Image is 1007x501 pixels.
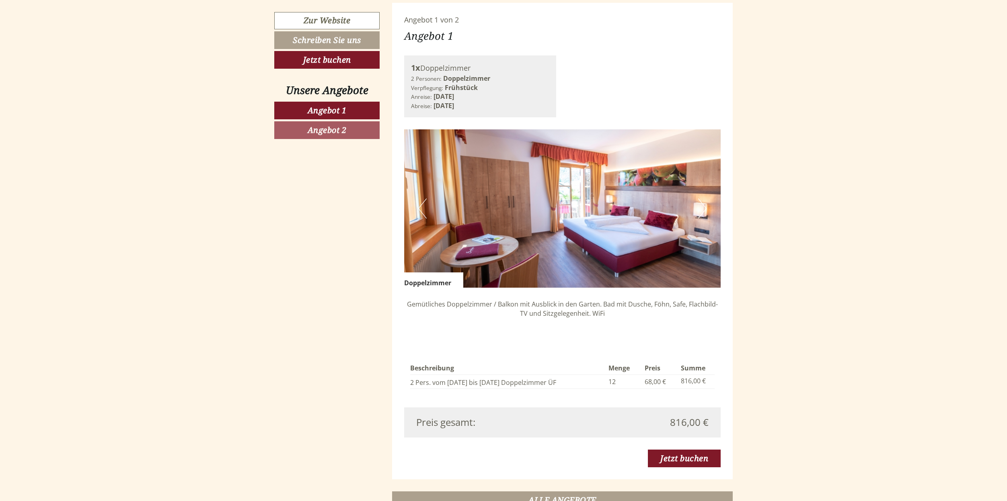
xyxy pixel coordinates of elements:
span: 68,00 € [645,377,666,386]
div: Guten Tag, wie können wir Ihnen helfen? [6,22,138,46]
small: 15:02 [12,39,134,45]
div: Sonntag [138,6,179,20]
div: Pension Sandhofer [12,23,134,30]
a: Jetzt buchen [274,51,380,69]
b: [DATE] [434,92,454,101]
button: Next [698,198,707,219]
b: 1x [411,62,420,73]
span: Angebot 1 [308,105,347,116]
img: image [404,129,721,288]
div: Preis gesamt: [410,415,563,429]
span: Angebot 1 von 2 [404,15,459,25]
button: Senden [264,208,317,226]
td: 12 [605,374,641,389]
div: Angebot 1 [404,29,454,43]
small: Anreise: [411,93,432,100]
a: Schreiben Sie uns [274,31,380,49]
th: Preis [641,362,678,374]
p: Gemütliches Doppelzimmer / Balkon mit Ausblick in den Garten. Bad mit Dusche, Föhn, Safe, Flachbi... [404,300,721,327]
a: Jetzt buchen [648,450,721,467]
th: Menge [605,362,641,374]
div: Unsere Angebote [274,83,380,98]
small: 2 Personen: [411,75,442,82]
div: Doppelzimmer [411,62,550,74]
small: Abreise: [411,102,432,110]
a: Zur Website [274,12,380,29]
td: 2 Pers. vom [DATE] bis [DATE] Doppelzimmer ÜF [410,374,605,389]
b: Doppelzimmer [443,74,490,83]
small: Verpflegung: [411,84,443,92]
button: Previous [418,198,427,219]
th: Beschreibung [410,362,605,374]
div: Doppelzimmer [404,272,463,288]
b: [DATE] [434,101,454,110]
b: Frühstück [445,83,478,92]
td: 816,00 € [678,374,715,389]
span: Angebot 2 [308,125,347,135]
span: 816,00 € [670,415,709,429]
th: Summe [678,362,715,374]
